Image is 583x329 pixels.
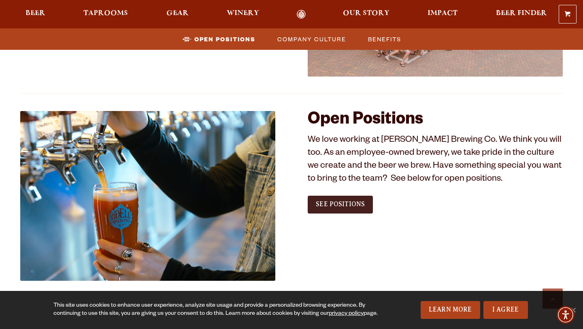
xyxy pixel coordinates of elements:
[557,306,574,324] div: Accessibility Menu
[368,33,401,45] span: Benefits
[496,10,547,17] span: Beer Finder
[178,33,260,45] a: Open Positions
[428,10,457,17] span: Impact
[26,10,45,17] span: Beer
[483,301,528,319] a: I Agree
[286,10,317,19] a: Odell Home
[53,302,379,318] div: This site uses cookies to enhance user experience, analyze site usage and provide a personalized ...
[272,33,350,45] a: Company Culture
[543,288,563,309] a: Scroll to top
[316,201,365,208] span: See Positions
[194,33,255,45] span: Open Positions
[491,10,552,19] a: Beer Finder
[227,10,259,17] span: Winery
[421,301,480,319] a: Learn More
[221,10,264,19] a: Winery
[83,10,128,17] span: Taprooms
[308,111,563,130] h2: Open Positions
[343,10,389,17] span: Our Story
[329,311,364,317] a: privacy policy
[161,10,194,19] a: Gear
[78,10,133,19] a: Taprooms
[166,10,189,17] span: Gear
[338,10,395,19] a: Our Story
[308,196,373,214] a: See Positions
[20,111,275,281] img: Jobs_1
[277,33,346,45] span: Company Culture
[308,135,563,186] p: We love working at [PERSON_NAME] Brewing Co. We think you will too. As an employee-owned brewery,...
[363,33,405,45] a: Benefits
[422,10,463,19] a: Impact
[20,10,51,19] a: Beer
